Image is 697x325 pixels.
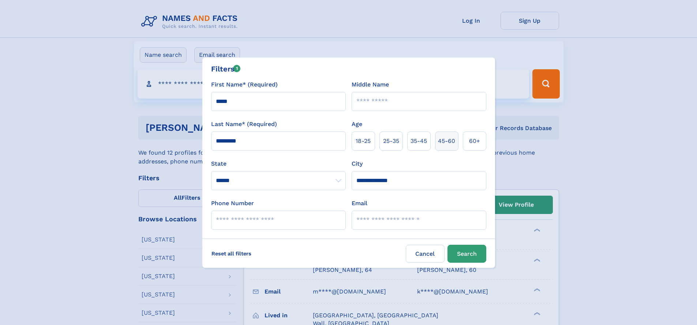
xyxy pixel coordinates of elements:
label: Last Name* (Required) [211,120,277,129]
span: 45‑60 [438,137,455,145]
label: Age [352,120,362,129]
label: Middle Name [352,80,389,89]
div: Filters [211,63,241,74]
span: 35‑45 [411,137,427,145]
span: 60+ [469,137,480,145]
button: Search [447,245,486,263]
label: Cancel [406,245,445,263]
label: First Name* (Required) [211,80,278,89]
label: Phone Number [211,199,254,208]
span: 25‑35 [383,137,399,145]
label: Reset all filters [207,245,256,262]
label: State [211,159,346,168]
label: Email [352,199,367,208]
span: 18‑25 [356,137,371,145]
label: City [352,159,363,168]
